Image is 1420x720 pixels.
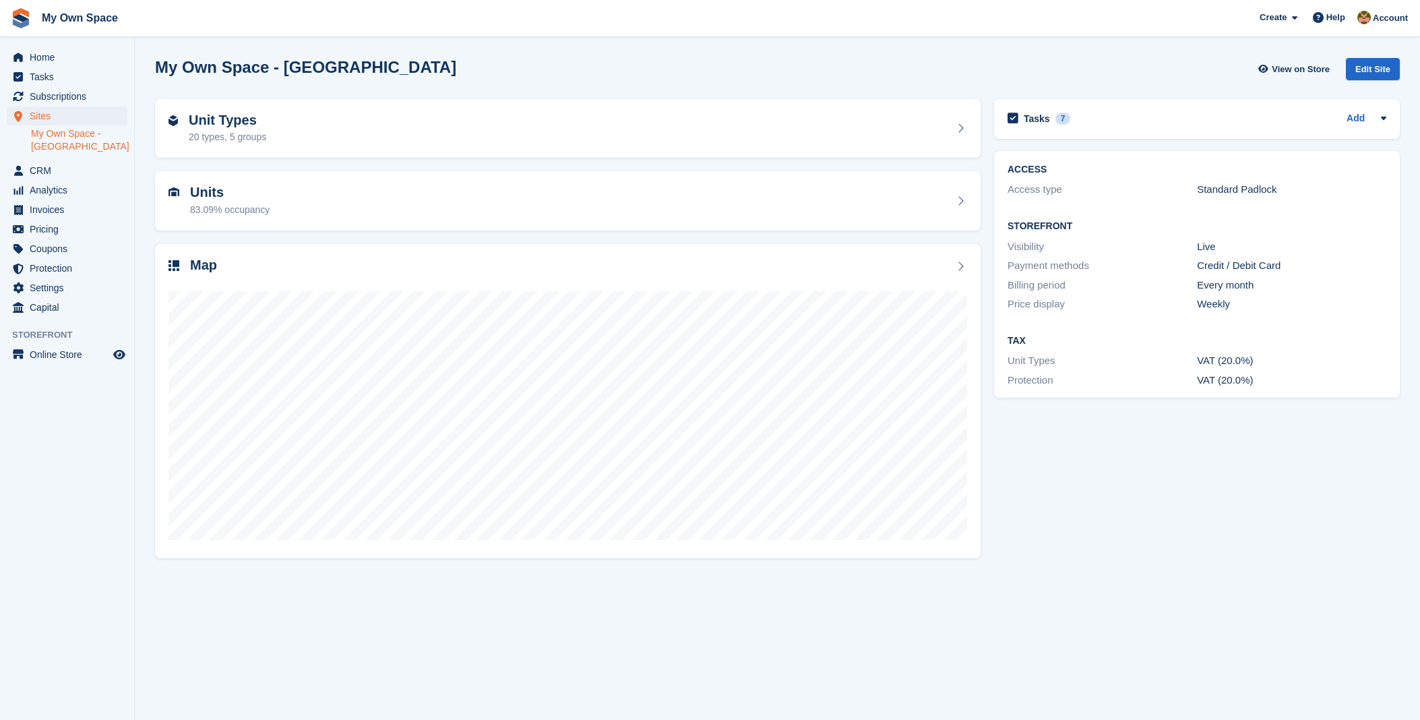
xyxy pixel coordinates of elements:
[1197,373,1386,388] div: VAT (20.0%)
[1008,258,1197,274] div: Payment methods
[30,87,111,106] span: Subscriptions
[12,328,134,342] span: Storefront
[7,107,127,125] a: menu
[1008,297,1197,312] div: Price display
[7,200,127,219] a: menu
[30,298,111,317] span: Capital
[7,239,127,258] a: menu
[7,259,127,278] a: menu
[1197,353,1386,369] div: VAT (20.0%)
[30,107,111,125] span: Sites
[7,345,127,364] a: menu
[30,161,111,180] span: CRM
[1272,63,1330,76] span: View on Store
[7,298,127,317] a: menu
[7,48,127,67] a: menu
[190,185,270,200] h2: Units
[36,7,123,29] a: My Own Space
[1008,182,1197,198] div: Access type
[189,113,266,128] h2: Unit Types
[1357,11,1371,24] img: Keely Collin
[1197,297,1386,312] div: Weekly
[155,58,456,76] h2: My Own Space - [GEOGRAPHIC_DATA]
[30,48,111,67] span: Home
[1008,373,1197,388] div: Protection
[7,161,127,180] a: menu
[1346,58,1400,86] a: Edit Site
[190,203,270,217] div: 83.09% occupancy
[1008,221,1386,232] h2: Storefront
[7,278,127,297] a: menu
[1346,58,1400,80] div: Edit Site
[7,181,127,200] a: menu
[1055,113,1071,125] div: 7
[1008,353,1197,369] div: Unit Types
[30,220,111,239] span: Pricing
[30,278,111,297] span: Settings
[190,258,217,273] h2: Map
[31,127,127,153] a: My Own Space - [GEOGRAPHIC_DATA]
[111,347,127,363] a: Preview store
[1373,11,1408,25] span: Account
[168,260,179,271] img: map-icn-33ee37083ee616e46c38cad1a60f524a97daa1e2b2c8c0bc3eb3415660979fc1.svg
[7,67,127,86] a: menu
[1008,164,1386,175] h2: ACCESS
[155,99,981,158] a: Unit Types 20 types, 5 groups
[1024,113,1050,125] h2: Tasks
[1256,58,1335,80] a: View on Store
[30,259,111,278] span: Protection
[1008,239,1197,255] div: Visibility
[168,187,179,197] img: unit-icn-7be61d7bf1b0ce9d3e12c5938cc71ed9869f7b940bace4675aadf7bd6d80202e.svg
[1197,278,1386,293] div: Every month
[155,171,981,231] a: Units 83.09% occupancy
[30,239,111,258] span: Coupons
[1197,182,1386,198] div: Standard Padlock
[1347,111,1365,127] a: Add
[168,115,178,126] img: unit-type-icn-2b2737a686de81e16bb02015468b77c625bbabd49415b5ef34ead5e3b44a266d.svg
[30,181,111,200] span: Analytics
[30,67,111,86] span: Tasks
[1008,278,1197,293] div: Billing period
[1197,239,1386,255] div: Live
[1008,336,1386,347] h2: Tax
[189,130,266,144] div: 20 types, 5 groups
[7,220,127,239] a: menu
[7,87,127,106] a: menu
[11,8,31,28] img: stora-icon-8386f47178a22dfd0bd8f6a31ec36ba5ce8667c1dd55bd0f319d3a0aa187defe.svg
[155,244,981,559] a: Map
[30,345,111,364] span: Online Store
[1197,258,1386,274] div: Credit / Debit Card
[1326,11,1345,24] span: Help
[1260,11,1287,24] span: Create
[30,200,111,219] span: Invoices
